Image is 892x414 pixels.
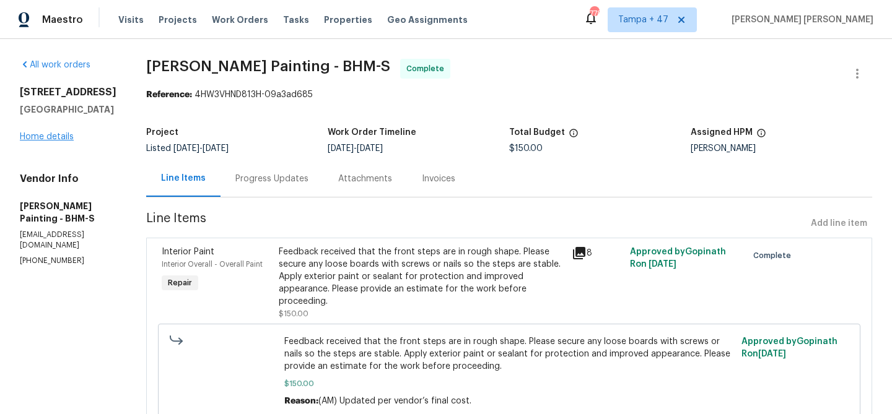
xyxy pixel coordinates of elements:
span: [PERSON_NAME] Painting - BHM-S [146,59,390,74]
span: Tampa + 47 [618,14,668,26]
span: - [173,144,229,153]
span: - [328,144,383,153]
span: $150.00 [284,377,735,390]
span: Approved by Gopinath R on [630,248,726,269]
div: 8 [572,246,623,261]
span: Feedback received that the front steps are in rough shape. Please secure any loose boards with sc... [284,335,735,373]
span: [DATE] [328,144,354,153]
div: Line Items [161,172,206,184]
span: [DATE] [357,144,383,153]
span: [PERSON_NAME] [PERSON_NAME] [727,14,873,26]
span: Projects [159,14,197,26]
span: Complete [753,249,796,262]
div: [PERSON_NAME] [691,144,872,153]
p: [EMAIL_ADDRESS][DOMAIN_NAME] [20,230,116,251]
h5: Work Order Timeline [328,128,416,137]
span: (AM) Updated per vendor’s final cost. [318,397,471,405]
div: Feedback received that the front steps are in rough shape. Please secure any loose boards with sc... [279,246,564,308]
div: Progress Updates [235,173,308,185]
span: Work Orders [212,14,268,26]
span: Properties [324,14,372,26]
span: Repair [163,277,197,289]
span: [DATE] [649,260,676,269]
h5: Assigned HPM [691,128,753,137]
span: $150.00 [509,144,543,153]
h5: [GEOGRAPHIC_DATA] [20,103,116,116]
div: Attachments [338,173,392,185]
span: Approved by Gopinath R on [741,337,837,358]
span: The total cost of line items that have been proposed by Opendoor. This sum includes line items th... [569,128,579,144]
span: $150.00 [279,310,308,317]
span: [DATE] [173,144,199,153]
p: [PHONE_NUMBER] [20,256,116,266]
span: Interior Overall - Overall Paint [162,261,263,268]
div: 778 [590,7,598,20]
span: Interior Paint [162,248,214,256]
b: Reference: [146,90,192,99]
div: Invoices [422,173,455,185]
h5: Project [146,128,178,137]
span: The hpm assigned to this work order. [756,128,766,144]
span: Visits [118,14,144,26]
span: Listed [146,144,229,153]
span: Reason: [284,397,318,405]
div: 4HW3VHND813H-09a3ad685 [146,88,872,101]
span: Tasks [283,15,309,24]
span: Complete [406,63,449,75]
span: [DATE] [758,350,786,358]
span: [DATE] [203,144,229,153]
h4: Vendor Info [20,173,116,185]
a: Home details [20,132,74,141]
h5: [PERSON_NAME] Painting - BHM-S [20,200,116,225]
h2: [STREET_ADDRESS] [20,86,116,98]
a: All work orders [20,61,90,69]
h5: Total Budget [509,128,565,137]
span: Maestro [42,14,83,26]
span: Line Items [146,212,806,235]
span: Geo Assignments [387,14,468,26]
